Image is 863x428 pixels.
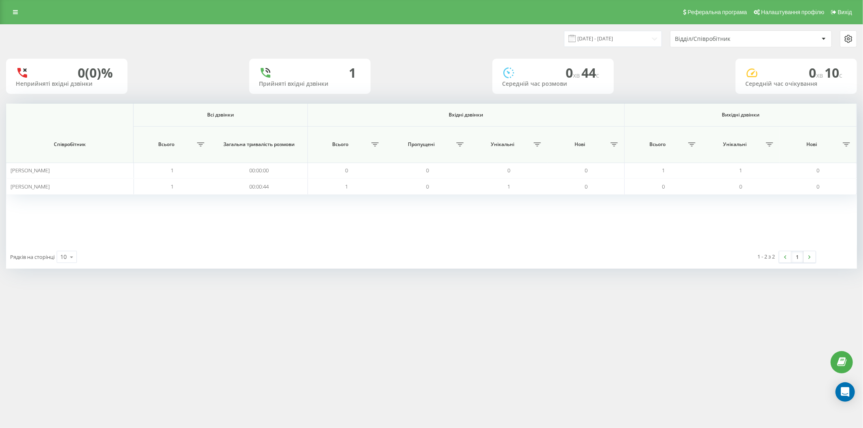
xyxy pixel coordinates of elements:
span: 0 [740,183,742,190]
span: Нові [784,141,840,148]
div: Open Intercom Messenger [835,382,855,402]
span: [PERSON_NAME] [11,167,50,174]
span: 44 [581,64,599,81]
div: Неприйняті вхідні дзвінки [16,81,118,87]
span: 0 [426,183,429,190]
td: 00:00:44 [211,178,308,194]
span: Вихідні дзвінки [640,112,841,118]
span: c [596,71,599,80]
span: 1 [171,167,174,174]
span: 1 [662,167,665,174]
span: хв [816,71,825,80]
span: 10 [825,64,842,81]
div: 0 (0)% [78,65,113,81]
span: Всього [312,141,369,148]
span: 0 [507,167,510,174]
span: Нові [551,141,608,148]
span: Налаштування профілю [761,9,824,15]
span: 0 [816,183,819,190]
span: 0 [345,167,348,174]
span: Реферальна програма [688,9,747,15]
td: 00:00:00 [211,163,308,178]
div: Прийняті вхідні дзвінки [259,81,361,87]
span: 1 [345,183,348,190]
span: 0 [662,183,665,190]
div: Відділ/Співробітник [675,36,772,42]
span: 0 [816,167,819,174]
span: 1 [740,167,742,174]
div: Середній час очікування [745,81,847,87]
span: Унікальні [474,141,531,148]
span: 1 [171,183,174,190]
a: 1 [791,251,804,263]
span: Вхідні дзвінки [327,112,605,118]
span: Співробітник [16,141,123,148]
span: 0 [809,64,825,81]
div: 10 [60,253,67,261]
span: Унікальні [706,141,763,148]
span: c [839,71,842,80]
div: 1 - 2 з 2 [758,252,775,261]
span: 0 [566,64,581,81]
span: Вихід [838,9,852,15]
span: Всього [629,141,686,148]
span: Пропущені [389,141,454,148]
span: 1 [507,183,510,190]
div: 1 [349,65,356,81]
div: Середній час розмови [502,81,604,87]
span: Всі дзвінки [146,112,295,118]
span: [PERSON_NAME] [11,183,50,190]
span: Загальна тривалість розмови [220,141,299,148]
span: Всього [138,141,195,148]
span: 0 [426,167,429,174]
span: хв [573,71,581,80]
span: 0 [585,183,587,190]
span: Рядків на сторінці [10,253,55,261]
span: 0 [585,167,587,174]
